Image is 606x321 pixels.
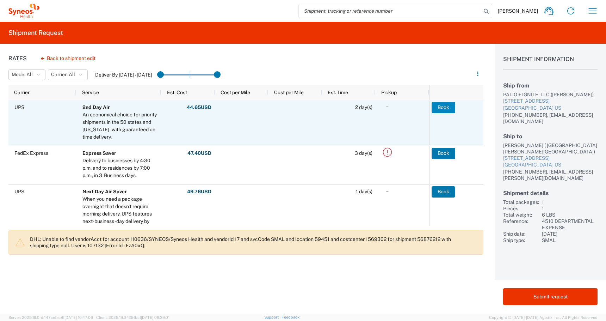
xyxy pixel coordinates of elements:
div: 6 LBS [542,212,598,218]
div: 1 [542,199,598,205]
h2: Ship to [503,133,598,140]
button: 47.40USD [187,148,212,159]
span: Mode: All [12,71,33,78]
span: Copyright © [DATE]-[DATE] Agistix Inc., All Rights Reserved [489,314,598,321]
b: Express Saver [82,150,116,156]
span: Est. Cost [167,90,187,95]
div: Ship date: [503,231,539,237]
button: Book [432,148,455,159]
button: 49.76USD [187,186,212,198]
span: FedEx Express [14,150,48,156]
span: Server: 2025.19.0-d447cefac8f [8,315,93,320]
div: Pieces [503,205,539,212]
div: [STREET_ADDRESS] [503,155,598,162]
div: [STREET_ADDRESS] [503,98,598,105]
span: Service [82,90,99,95]
a: Support [264,315,282,319]
span: [PERSON_NAME] [498,8,538,14]
span: Cost per Mile [274,90,304,95]
label: Deliver By [DATE] - [DATE] [95,72,152,78]
strong: 44.65 USD [187,104,211,111]
button: Mode: All [8,69,45,80]
span: [DATE] 09:39:01 [141,315,169,320]
strong: 49.76 USD [187,188,211,195]
div: [PHONE_NUMBER], [EMAIL_ADDRESS][PERSON_NAME][DOMAIN_NAME] [503,169,598,181]
h2: Ship from [503,82,598,89]
a: [STREET_ADDRESS][GEOGRAPHIC_DATA] US [503,155,598,169]
div: 1 [542,205,598,212]
button: Book [432,186,455,198]
h1: Shipment Information [503,56,598,70]
div: [DATE] [542,231,598,237]
h1: Rates [8,55,27,62]
div: Reference: [503,218,539,231]
button: Book [432,102,455,113]
button: Back to shipment edit [35,52,101,65]
h2: Shipment Request [8,29,63,37]
input: Shipment, tracking or reference number [299,4,481,18]
div: Total packages: [503,199,539,205]
b: 2nd Day Air [82,104,110,110]
div: Total weight: [503,212,539,218]
button: Submit request [503,288,598,305]
span: 3 day(s) [355,150,372,156]
button: Carrier: All [48,69,88,80]
div: Delivery to businesses by 4:30 p.m. and to residences by 7:00 p.m., in 3-Business days. [82,157,158,179]
button: 44.65USD [186,102,212,113]
b: Next Day Air Saver [82,189,127,194]
div: [PHONE_NUMBER], [EMAIL_ADDRESS][DOMAIN_NAME] [503,112,598,125]
div: [GEOGRAPHIC_DATA] US [503,162,598,169]
span: UPS [14,104,24,110]
div: When you need a package overnight that doesn't require morning delivery, UPS features next-busine... [82,195,158,240]
span: Carrier: All [51,71,75,78]
div: SMAL [542,237,598,243]
h2: Shipment details [503,190,598,196]
div: An economical choice for priority shipments in the 50 states and Puerto Rico - with guaranteed on... [82,111,158,141]
span: [DATE] 10:47:06 [64,315,93,320]
span: Pickup [381,90,397,95]
span: Est. Time [328,90,348,95]
strong: 47.40 USD [187,150,211,157]
span: 1 day(s) [356,189,372,194]
div: Ship type: [503,237,539,243]
a: [STREET_ADDRESS][GEOGRAPHIC_DATA] US [503,98,598,111]
span: Cost per Mile [221,90,250,95]
span: Carrier [14,90,30,95]
p: DHL: Unable to find vendorAcct for account 110636/SYNEOS/Syneos Health and vendorId 17 and svcCod... [30,236,477,249]
div: [PERSON_NAME] ( [GEOGRAPHIC_DATA][PERSON_NAME][GEOGRAPHIC_DATA]) [503,142,598,155]
span: 2 day(s) [355,104,372,110]
span: UPS [14,189,24,194]
div: 4510 DEPARTMENTAL EXPENSE [542,218,598,231]
span: Client: 2025.19.0-129fbcf [96,315,169,320]
div: PALIO + IGNITE, LLC ([PERSON_NAME]) [503,91,598,98]
a: Feedback [282,315,299,319]
div: [GEOGRAPHIC_DATA] US [503,105,598,112]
